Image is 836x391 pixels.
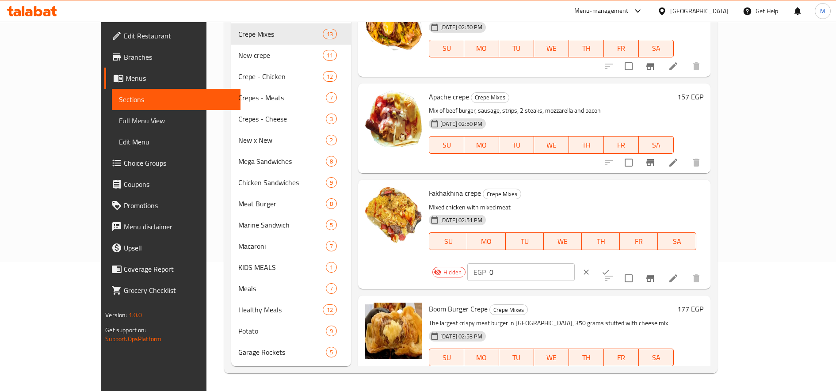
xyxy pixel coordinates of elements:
div: Crepes - Meats7 [231,87,351,108]
span: Coupons [124,179,233,190]
div: Mega Sandwiches8 [231,151,351,172]
button: WE [534,136,569,154]
div: items [323,304,337,315]
span: Chicken Sandwiches [238,177,326,188]
span: Marine Sandwich [238,220,326,230]
span: 8 [326,200,336,208]
div: items [326,198,337,209]
button: WE [544,232,582,250]
div: items [326,92,337,103]
span: Edit Menu [119,137,233,147]
p: Mixed chicken with mixed meat [429,202,696,213]
span: TU [503,351,531,364]
button: SU [429,40,464,57]
div: Crepes - Meats [238,92,326,103]
div: Meals [238,283,326,294]
span: 5 [326,221,336,229]
button: TH [569,40,604,57]
span: Macaroni [238,241,326,251]
span: MO [468,42,496,55]
span: SU [433,139,461,152]
div: Crepe - Chicken12 [231,66,351,87]
button: TU [499,40,534,57]
div: Meals7 [231,278,351,299]
a: Sections [112,89,240,110]
div: Meat Burger [238,198,326,209]
button: TU [499,349,534,366]
button: SA [639,40,674,57]
div: Crepe Mixes13 [231,23,351,45]
span: Grocery Checklist [124,285,233,296]
img: Apache crepe [365,91,422,147]
button: FR [604,349,639,366]
span: MO [471,235,502,248]
div: items [323,50,337,61]
a: Coverage Report [104,258,240,280]
span: Crepe Mixes [483,189,521,199]
button: Branch-specific-item [640,364,661,386]
button: FR [620,232,658,250]
button: clear [576,262,596,282]
a: Coupons [104,174,240,195]
span: 9 [326,178,336,187]
span: SU [433,42,461,55]
button: WE [534,40,569,57]
span: 9 [326,327,336,335]
div: Crepes - Cheese3 [231,108,351,129]
div: Macaroni7 [231,235,351,257]
button: MO [464,349,499,366]
button: SU [429,136,464,154]
button: SA [639,349,674,366]
span: Branches [124,52,233,62]
span: Coverage Report [124,264,233,274]
div: Chicken Sandwiches9 [231,172,351,193]
a: Menus [104,68,240,89]
span: WE [538,139,565,152]
a: Edit Menu [112,131,240,152]
div: Crepe - Chicken [238,71,323,82]
a: Grocery Checklist [104,280,240,301]
div: New x New2 [231,129,351,151]
span: Garage Rockets [238,347,326,357]
span: 3 [326,115,336,123]
div: items [326,347,337,357]
span: WE [547,235,578,248]
button: FR [604,136,639,154]
span: 12 [323,72,336,81]
span: M [820,6,825,16]
span: 2 [326,136,336,144]
div: [GEOGRAPHIC_DATA] [670,6,729,16]
button: TU [506,232,544,250]
button: delete [686,268,707,289]
span: TH [573,351,600,364]
div: New crepe11 [231,45,351,66]
p: The largest crispy meat burger in [GEOGRAPHIC_DATA], 350 grams stuffed with cheese mix [429,318,674,329]
span: Mega Sandwiches [238,156,326,167]
span: Sections [119,94,233,105]
span: Choice Groups [124,158,233,168]
span: Fakhakhina crepe [429,186,481,200]
span: Crepe Mixes [471,92,509,102]
span: 1.0.0 [129,309,142,321]
button: delete [686,364,707,386]
div: items [323,29,337,39]
span: [DATE] 02:50 PM [437,120,486,128]
button: SA [658,232,696,250]
span: Edit Restaurant [124,30,233,41]
span: New x New [238,135,326,145]
a: Edit menu item [668,61,679,72]
div: items [326,262,337,273]
span: FR [607,42,635,55]
span: TH [573,139,600,152]
button: delete [686,56,707,77]
div: items [326,135,337,145]
span: SA [642,42,670,55]
span: KIDS MEALS [238,262,326,273]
